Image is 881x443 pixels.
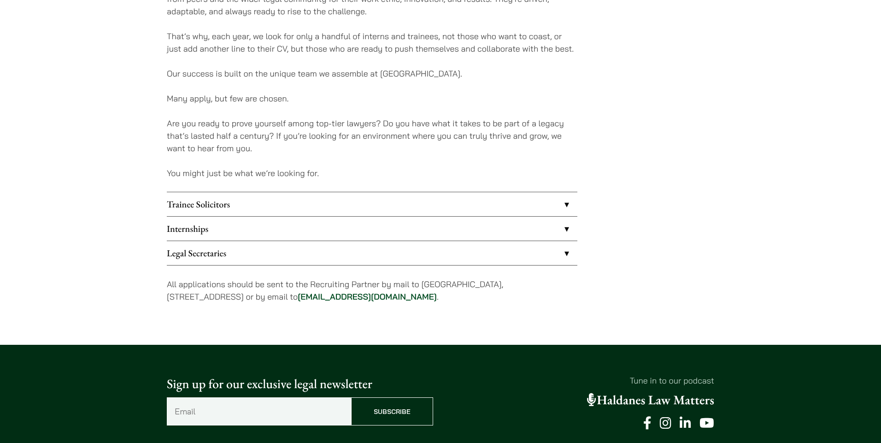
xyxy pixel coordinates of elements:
[167,374,433,394] p: Sign up for our exclusive legal newsletter
[167,278,577,303] p: All applications should be sent to the Recruiting Partner by mail to [GEOGRAPHIC_DATA], [STREET_A...
[448,374,714,387] p: Tune in to our podcast
[351,397,433,425] input: Subscribe
[167,30,577,55] p: That’s why, each year, we look for only a handful of interns and trainees, not those who want to ...
[167,192,577,216] a: Trainee Solicitors
[167,67,577,80] p: Our success is built on the unique team we assemble at [GEOGRAPHIC_DATA].
[167,217,577,241] a: Internships
[587,392,714,408] a: Haldanes Law Matters
[167,397,351,425] input: Email
[167,117,577,154] p: Are you ready to prove yourself among top-tier lawyers? Do you have what it takes to be part of a...
[298,291,437,302] a: [EMAIL_ADDRESS][DOMAIN_NAME]
[167,167,577,179] p: You might just be what we’re looking for.
[167,241,577,265] a: Legal Secretaries
[167,92,577,105] p: Many apply, but few are chosen.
